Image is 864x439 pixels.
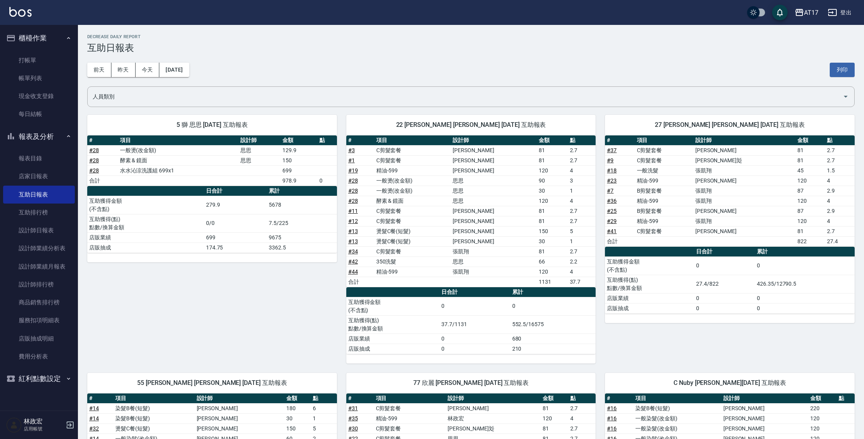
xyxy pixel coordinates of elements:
td: 30 [284,413,310,423]
a: #16 [607,405,617,411]
td: 120 [795,196,825,206]
img: Person [6,417,22,433]
td: 2.7 [568,155,596,165]
table: a dense table [87,186,337,253]
th: 設計師 [721,393,808,404]
td: 精油-599 [374,267,451,277]
td: [PERSON_NAME] [693,206,795,216]
th: 點 [568,393,596,404]
td: [PERSON_NAME] [721,413,808,423]
td: 0 [694,256,755,275]
th: # [605,393,633,404]
table: a dense table [87,135,337,186]
td: 燙髮C餐(短髮) [374,226,451,236]
th: 金額 [280,135,317,146]
th: 金額 [795,135,825,146]
td: 互助獲得(點) 點數/換算金額 [346,315,439,334]
a: #28 [89,167,99,174]
td: 0 [694,293,755,303]
th: 金額 [284,393,310,404]
td: 5 [311,423,337,434]
table: a dense table [346,287,596,354]
td: [PERSON_NAME] [451,145,537,155]
td: 66 [537,256,568,267]
td: 120 [537,165,568,176]
a: #28 [348,177,358,184]
button: 列印 [830,63,855,77]
a: #11 [348,208,358,214]
td: 4 [568,413,596,423]
a: 店販抽成明細 [3,330,75,348]
td: 27.4/822 [694,275,755,293]
th: # [87,135,118,146]
td: 120 [541,413,568,423]
td: 6 [311,403,337,413]
td: [PERSON_NAME] [451,216,537,226]
td: 426.35/12790.5 [755,275,855,293]
td: 9675 [267,232,337,242]
th: 累計 [510,287,596,297]
td: 2.7 [568,246,596,256]
td: 45 [795,165,825,176]
a: #13 [348,238,358,244]
td: 81 [795,145,825,155]
a: 設計師業績分析表 [3,239,75,257]
input: 人員名稱 [91,90,839,104]
th: 項目 [633,393,721,404]
td: 燙髮C餐(短髮) [113,423,194,434]
a: #1 [348,157,355,163]
a: 費用分析表 [3,348,75,365]
td: 699 [280,165,317,176]
td: 120 [795,216,825,226]
a: 服務扣項明細表 [3,311,75,329]
td: 220 [808,403,837,413]
a: #3 [348,147,355,153]
td: 0 [317,176,337,186]
td: 81 [795,226,825,236]
td: 一般燙(改金額) [374,186,451,196]
td: 0 [694,303,755,313]
div: AT17 [804,8,818,18]
td: 2.9 [825,186,855,196]
td: 81 [537,145,568,155]
span: 55 [PERSON_NAME] [PERSON_NAME] [DATE] 互助報表 [97,379,328,387]
td: 3362.5 [267,242,337,253]
td: 129.9 [280,145,317,155]
td: 699 [204,232,267,242]
h5: 林政宏 [24,418,63,425]
td: 81 [541,403,568,413]
td: 210 [510,344,596,354]
p: 店用帳號 [24,425,63,432]
td: 2.7 [825,145,855,155]
td: C剪髮套餐 [635,226,693,236]
td: [PERSON_NAME] [451,155,537,165]
th: 設計師 [451,135,537,146]
td: 4 [825,196,855,206]
th: 日合計 [694,247,755,257]
td: 一般染髮(改金額) [633,423,721,434]
td: 81 [541,423,568,434]
td: 一般染髮(改金額) [633,413,721,423]
td: 精油-599 [635,196,693,206]
td: 互助獲得金額 (不含點) [87,196,204,214]
a: #42 [348,258,358,265]
a: #41 [607,228,617,234]
td: 174.75 [204,242,267,253]
td: 2.7 [825,226,855,236]
td: [PERSON_NAME] [195,403,285,413]
td: 5678 [267,196,337,214]
th: 項目 [635,135,693,146]
td: 120 [795,176,825,186]
button: 登出 [825,5,855,20]
td: 822 [795,236,825,246]
td: 張凱翔 [451,267,537,277]
td: 染髮B餐(短髮) [113,413,194,423]
h2: Decrease Daily Report [87,34,855,39]
td: 180 [284,403,310,413]
a: #14 [89,405,99,411]
td: 5 [568,226,596,236]
span: 77 欣麗 [PERSON_NAME] [DATE] 互助報表 [356,379,587,387]
td: 2.9 [825,206,855,216]
th: 日合計 [439,287,510,297]
td: 2.2 [568,256,596,267]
